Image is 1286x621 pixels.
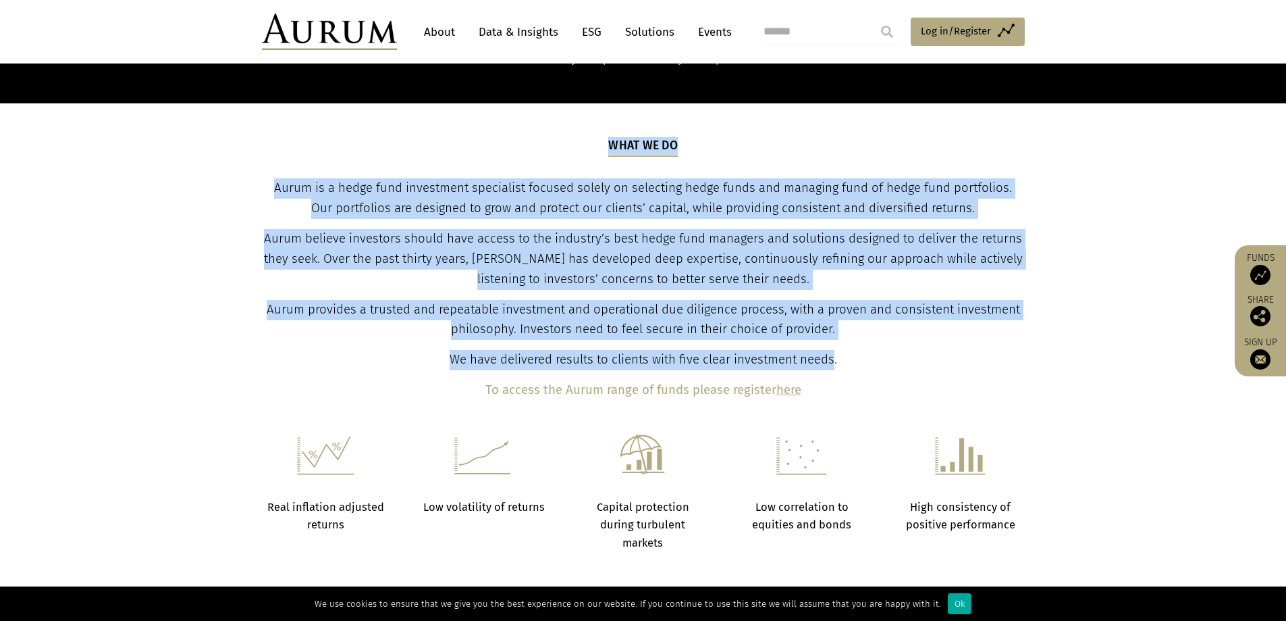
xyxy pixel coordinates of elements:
a: Log in/Register [911,18,1025,46]
a: ESG [575,20,608,45]
img: Sign up to our newsletter [1250,349,1270,370]
img: Aurum [262,14,397,50]
img: Access Funds [1250,265,1270,285]
span: Aurum believe investors should have access to the industry’s best hedge fund managers and solutio... [264,231,1023,287]
input: Submit [874,18,901,45]
strong: Real inflation adjusted returns [267,501,384,531]
div: Ok [948,593,971,614]
div: Share [1241,295,1279,326]
a: Events [691,20,732,45]
h5: What we do [608,137,678,156]
span: Log in/Register [921,23,991,39]
strong: Capital protection during turbulent markets [597,501,689,549]
a: About [417,20,462,45]
strong: Low volatility of returns [423,501,545,514]
b: To access the Aurum range of funds please register [485,382,776,397]
a: Solutions [618,20,681,45]
strong: Low correlation to equities and bonds [752,501,851,531]
span: We have delivered results to clients with five clear investment needs. [450,352,837,367]
strong: High consistency of positive performance [906,501,1015,531]
img: Share this post [1250,306,1270,326]
a: here [776,382,801,397]
span: Aurum provides a trusted and repeatable investment and operational due diligence process, with a ... [267,302,1020,337]
a: Sign up [1241,337,1279,370]
span: Aurum is a hedge fund investment specialist focused solely on selecting hedge funds and managing ... [274,180,1012,216]
a: Funds [1241,252,1279,285]
a: Data & Insights [472,20,565,45]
